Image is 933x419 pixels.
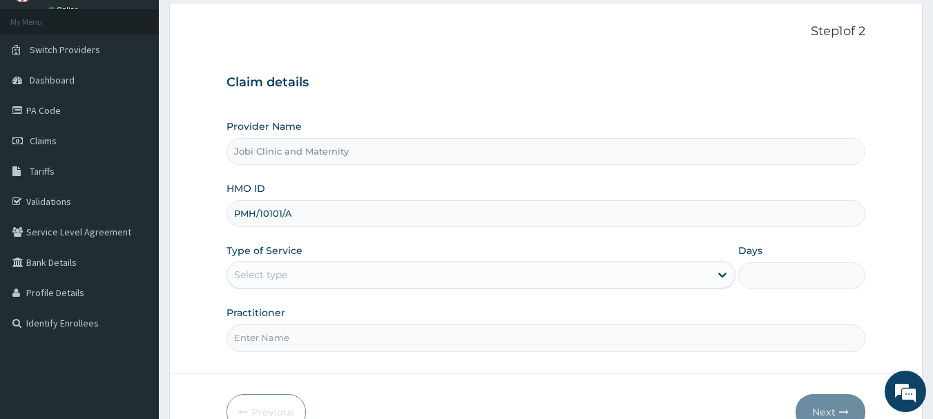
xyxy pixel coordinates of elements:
[30,135,57,147] span: Claims
[234,268,287,282] div: Select type
[30,165,55,177] span: Tariffs
[227,119,302,133] label: Provider Name
[7,275,263,324] textarea: Type your message and hit 'Enter'
[48,5,81,14] a: Online
[227,7,260,40] div: Minimize live chat window
[72,77,232,95] div: Chat with us now
[227,324,866,351] input: Enter Name
[227,75,866,90] h3: Claim details
[30,74,75,86] span: Dashboard
[227,24,866,39] p: Step 1 of 2
[738,244,762,257] label: Days
[30,43,100,56] span: Switch Providers
[227,306,285,320] label: Practitioner
[227,182,265,195] label: HMO ID
[80,123,191,262] span: We're online!
[227,200,866,227] input: Enter HMO ID
[227,244,302,257] label: Type of Service
[26,69,56,104] img: d_794563401_company_1708531726252_794563401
